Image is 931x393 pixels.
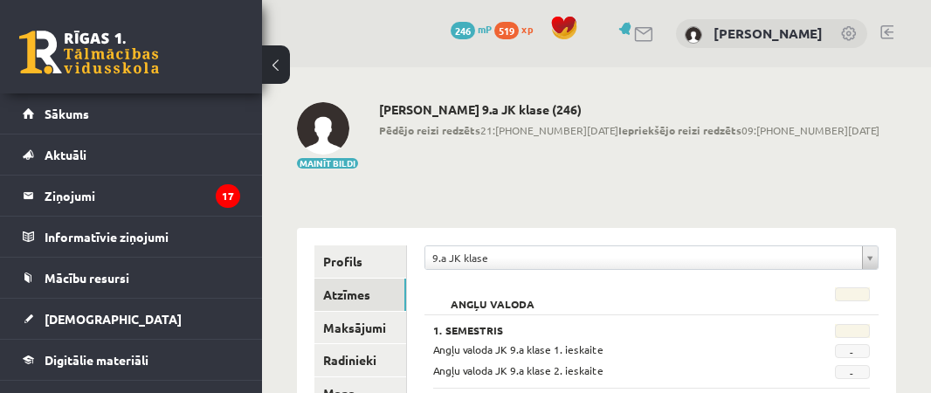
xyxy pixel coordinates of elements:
[835,365,870,379] span: -
[379,123,480,137] b: Pēdējo reizi redzēts
[23,258,240,298] a: Mācību resursi
[45,106,89,121] span: Sākums
[216,184,240,208] i: 17
[379,102,879,117] h2: [PERSON_NAME] 9.a JK klase (246)
[314,312,406,344] a: Maksājumi
[45,217,240,257] legend: Informatīvie ziņojumi
[433,287,552,305] h2: Angļu valoda
[432,246,855,269] span: 9.a JK klase
[433,324,793,336] h3: 1. Semestris
[451,22,475,39] span: 246
[314,344,406,376] a: Radinieki
[451,22,492,36] a: 246 mP
[23,340,240,380] a: Digitālie materiāli
[494,22,541,36] a: 519 xp
[494,22,519,39] span: 519
[45,352,148,368] span: Digitālie materiāli
[23,176,240,216] a: Ziņojumi17
[521,22,533,36] span: xp
[433,342,603,356] span: Angļu valoda JK 9.a klase 1. ieskaite
[45,311,182,327] span: [DEMOGRAPHIC_DATA]
[23,134,240,175] a: Aktuāli
[425,246,878,269] a: 9.a JK klase
[835,344,870,358] span: -
[297,158,358,169] button: Mainīt bildi
[23,217,240,257] a: Informatīvie ziņojumi
[23,299,240,339] a: [DEMOGRAPHIC_DATA]
[19,31,159,74] a: Rīgas 1. Tālmācības vidusskola
[297,102,349,155] img: Ivo Zuriko Ananidze
[45,147,86,162] span: Aktuāli
[314,245,406,278] a: Profils
[618,123,741,137] b: Iepriekšējo reizi redzēts
[433,363,603,377] span: Angļu valoda JK 9.a klase 2. ieskaite
[714,24,823,42] a: [PERSON_NAME]
[23,93,240,134] a: Sākums
[45,176,240,216] legend: Ziņojumi
[685,26,702,44] img: Ivo Zuriko Ananidze
[314,279,406,311] a: Atzīmes
[45,270,129,286] span: Mācību resursi
[379,122,879,138] span: 21:[PHONE_NUMBER][DATE] 09:[PHONE_NUMBER][DATE]
[478,22,492,36] span: mP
